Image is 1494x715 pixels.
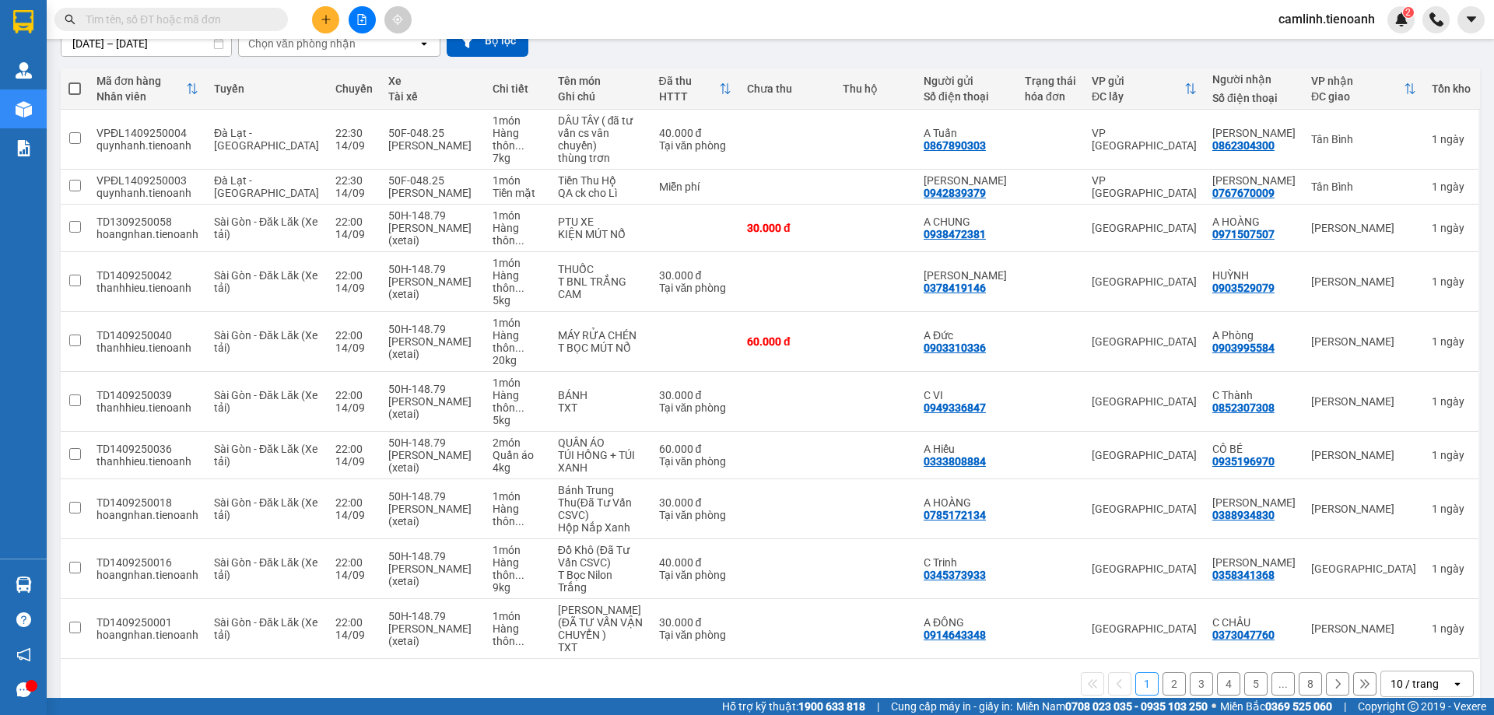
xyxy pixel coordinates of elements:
div: [PERSON_NAME] (xetai) [388,222,478,247]
div: 50H-148.79 [388,490,478,503]
div: 60.000 đ [659,443,731,455]
img: logo-vxr [13,10,33,33]
div: 14/09 [335,282,373,294]
span: | [877,698,879,715]
span: ... [515,342,524,354]
div: TÚI HỒNG + TÚI XANH [558,449,644,474]
div: thùng trơn [558,152,644,164]
div: MÁY RỬA CHÉN [558,329,644,342]
div: 0949336847 [924,401,986,414]
div: 0971507507 [1212,228,1275,240]
div: Tại văn phòng [659,139,731,152]
div: [PERSON_NAME] [1311,449,1416,461]
div: Chưa thu [747,82,827,95]
div: [GEOGRAPHIC_DATA] [1092,395,1197,408]
div: 0903995584 [1212,342,1275,354]
div: [PERSON_NAME] (xetai) [388,395,478,420]
div: Tại văn phòng [659,282,731,294]
div: Trạng thái [1025,75,1076,87]
div: Trần Nguyên [924,174,1009,187]
div: TD1409250039 [96,389,198,401]
div: TXT [558,641,644,654]
div: 22:00 [335,329,373,342]
div: A Tuấn [924,127,1009,139]
div: A Đức [924,329,1009,342]
button: 1 [1135,672,1159,696]
div: Người gửi [924,75,1009,87]
div: Miễn phí [659,181,731,193]
div: 14/09 [335,629,373,641]
span: plus [321,14,331,25]
div: A ĐÔNG [924,616,1009,629]
div: 0373047760 [1212,629,1275,641]
div: 22:00 [335,556,373,569]
img: icon-new-feature [1394,12,1408,26]
div: 22:30 [335,174,373,187]
div: Hàng thông thường [493,389,542,414]
div: 14/09 [335,455,373,468]
div: 0378419146 [924,282,986,294]
div: 1 [1432,222,1471,234]
span: Sài Gòn - Đăk Lăk (Xe tải) [214,443,317,468]
div: [PERSON_NAME] [388,139,478,152]
div: C Thành [1212,389,1296,401]
span: ngày [1440,335,1464,348]
button: 2 [1163,672,1186,696]
div: ĐC lấy [1092,90,1184,103]
div: 10 / trang [1391,676,1439,692]
span: Miền Bắc [1220,698,1332,715]
div: 1 [1432,335,1471,348]
div: TD1309250058 [96,216,198,228]
span: ngày [1440,563,1464,575]
span: ... [515,139,524,152]
div: QA ck cho Lì [558,187,644,199]
div: Người nhận [1212,73,1296,86]
div: C Hương [1212,556,1296,569]
div: 50H-148.79 [388,323,478,335]
div: thanhhieu.tienoanh [96,401,198,414]
div: 1 [1432,181,1471,193]
div: 5 kg [493,294,542,307]
div: VP [GEOGRAPHIC_DATA] [1092,174,1197,199]
div: Tồn kho [1432,82,1471,95]
div: 1 [1432,563,1471,575]
span: ngày [1440,503,1464,515]
img: warehouse-icon [16,101,32,117]
div: THUỐC [558,263,644,275]
div: Hàng thông thường [493,269,542,294]
input: Tìm tên, số ĐT hoặc mã đơn [86,11,269,28]
div: 22:00 [335,616,373,629]
th: Toggle SortBy [1303,68,1424,110]
div: 9 kg [493,581,542,594]
strong: 1900 633 818 [798,700,865,713]
span: Miền Nam [1016,698,1208,715]
div: Quần áo [493,449,542,461]
div: Tại văn phòng [659,455,731,468]
div: Số điện thoại [924,90,1009,103]
div: A HOÀNG [1212,216,1296,228]
div: C THANH [1212,496,1296,509]
span: 2 [1405,7,1411,18]
div: VPĐL1409250003 [96,174,198,187]
div: [GEOGRAPHIC_DATA] [1092,335,1197,348]
div: hoangnhan.tienoanh [96,509,198,521]
div: [PERSON_NAME] [1311,222,1416,234]
div: NGỌC ANH [924,269,1009,282]
div: 1 món [493,610,542,622]
svg: open [1451,678,1464,690]
div: 14/09 [335,401,373,414]
strong: 0369 525 060 [1265,700,1332,713]
div: Nhân viên [96,90,186,103]
div: Ghi chú [558,90,644,103]
div: [PERSON_NAME] [1311,622,1416,635]
span: ⚪️ [1212,703,1216,710]
div: Đã thu [659,75,719,87]
div: Chuyến [335,82,373,95]
div: [PERSON_NAME] [1311,275,1416,288]
div: 0358341368 [1212,569,1275,581]
div: [PERSON_NAME] (xetai) [388,563,478,587]
div: [PERSON_NAME] (xetai) [388,503,478,527]
span: Sài Gòn - Đăk Lăk (Xe tải) [214,496,317,521]
div: [PERSON_NAME] [388,187,478,199]
div: Số điện thoại [1212,92,1296,104]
